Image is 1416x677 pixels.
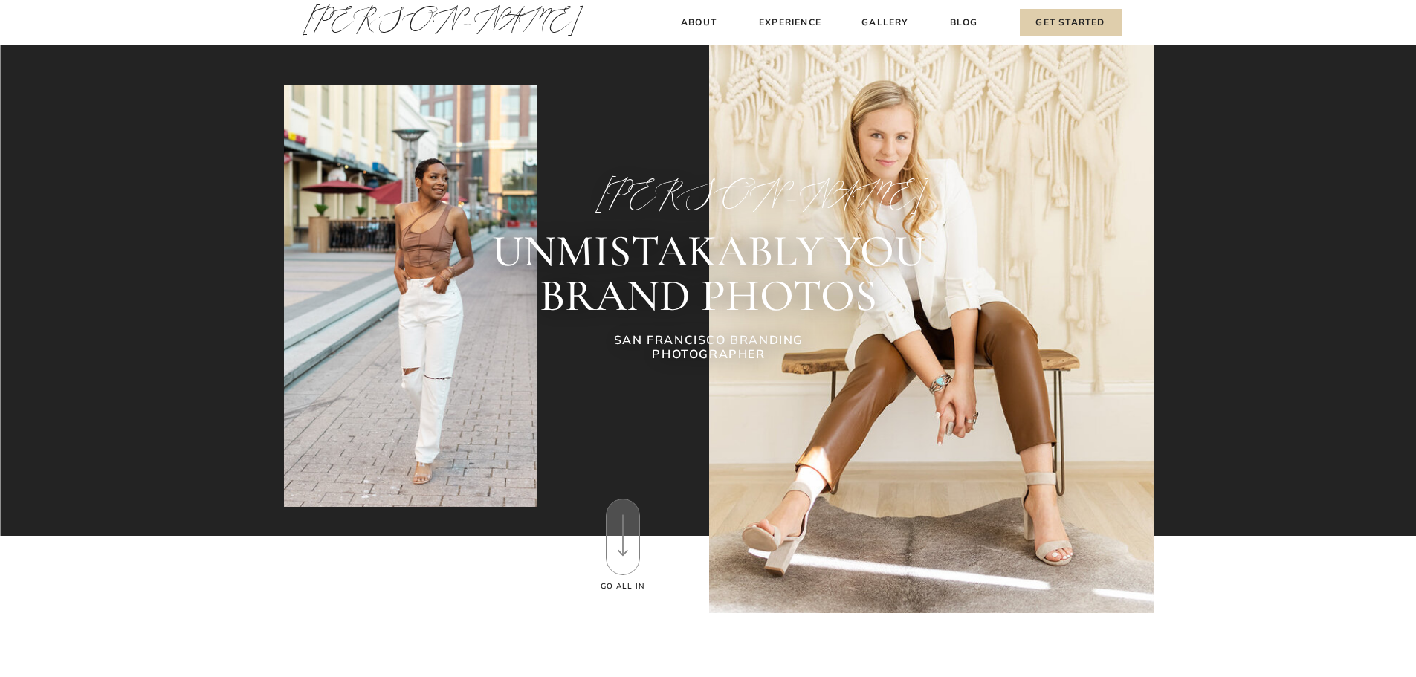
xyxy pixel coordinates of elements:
[599,580,647,592] h3: Go All In
[572,333,846,366] h1: SAN FRANCISCO BRANDING PHOTOGRAPHER
[393,229,1024,318] h2: UNMISTAKABLY YOU BRAND PHOTOS
[757,15,824,30] a: Experience
[595,177,823,211] h2: [PERSON_NAME]
[947,15,981,30] a: Blog
[861,15,911,30] a: Gallery
[1020,9,1122,36] a: Get Started
[677,15,721,30] a: About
